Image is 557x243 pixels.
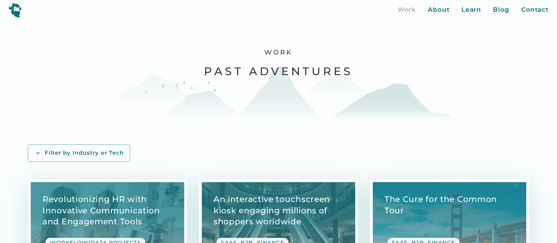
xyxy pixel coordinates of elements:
[204,64,353,78] h2: Past Adventures
[461,5,482,15] a: Learn
[398,5,416,15] a: Work
[428,5,450,15] a: About
[264,48,293,57] h1: Work
[521,5,549,15] a: Contact
[45,149,124,157] div: Filter by Industry or Tech
[493,5,509,15] a: Blog
[8,3,22,18] img: yeti logo icon
[28,144,130,162] a: Filter by Industry or Tech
